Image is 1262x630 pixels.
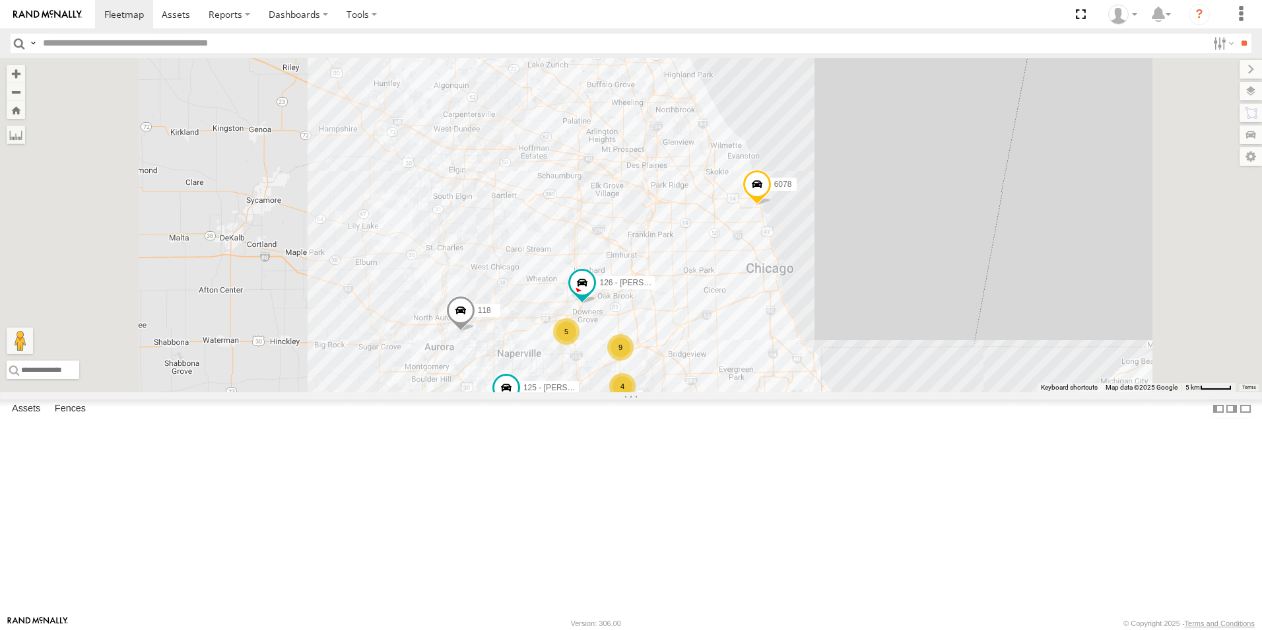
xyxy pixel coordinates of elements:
[607,334,634,361] div: 9
[7,101,25,119] button: Zoom Home
[599,279,684,288] span: 126 - [PERSON_NAME]
[1242,385,1256,390] a: Terms (opens in new tab)
[571,619,621,627] div: Version: 306.00
[1185,384,1200,391] span: 5 km
[13,10,82,19] img: rand-logo.svg
[5,400,47,418] label: Assets
[609,373,636,400] div: 4
[7,328,33,354] button: Drag Pegman onto the map to open Street View
[1208,34,1236,53] label: Search Filter Options
[28,34,38,53] label: Search Query
[1104,5,1142,24] div: Ed Pruneda
[7,617,68,630] a: Visit our Website
[1185,619,1255,627] a: Terms and Conditions
[48,400,92,418] label: Fences
[7,65,25,83] button: Zoom in
[1240,147,1262,166] label: Map Settings
[478,306,491,315] span: 118
[7,83,25,101] button: Zoom out
[774,180,792,190] span: 6078
[7,125,25,144] label: Measure
[1106,384,1178,391] span: Map data ©2025 Google
[1239,400,1252,419] label: Hide Summary Table
[1225,400,1238,419] label: Dock Summary Table to the Right
[1189,4,1210,25] i: ?
[1181,383,1236,392] button: Map Scale: 5 km per 44 pixels
[1212,400,1225,419] label: Dock Summary Table to the Left
[1123,619,1255,627] div: © Copyright 2025 -
[553,318,580,345] div: 5
[523,383,609,392] span: 125 - [PERSON_NAME]
[1041,383,1098,392] button: Keyboard shortcuts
